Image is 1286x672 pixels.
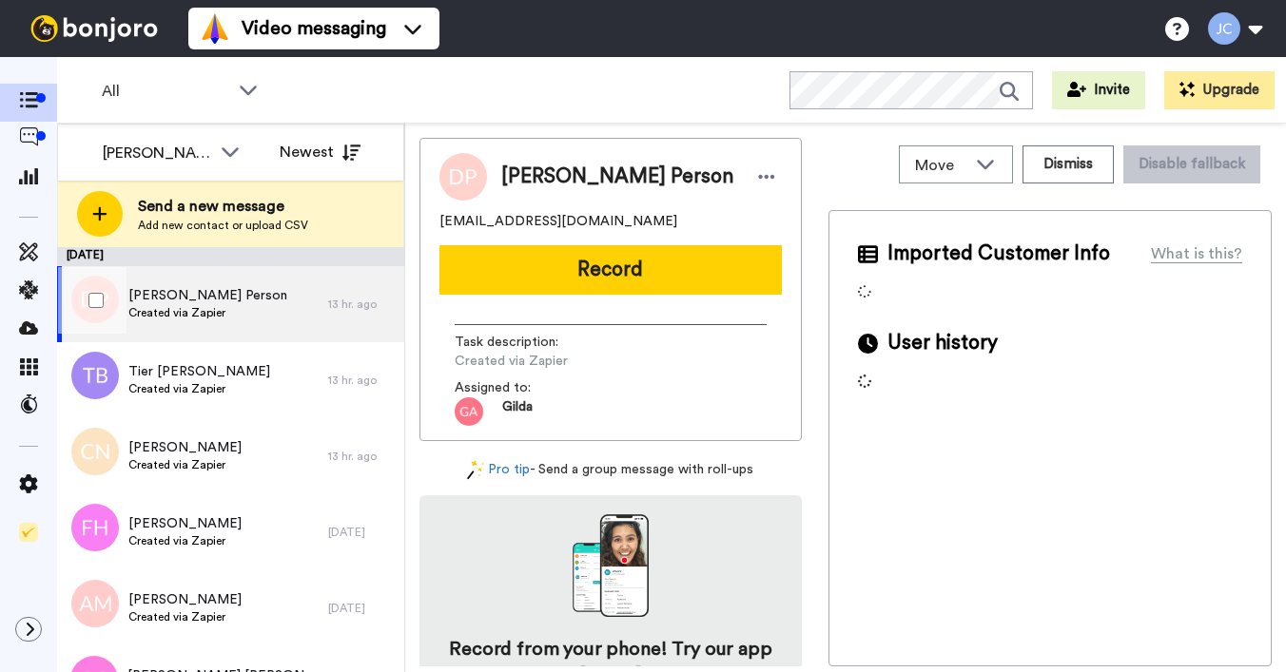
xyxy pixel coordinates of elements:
[328,601,395,616] div: [DATE]
[1123,145,1260,183] button: Disable fallback
[1151,242,1242,265] div: What is this?
[419,460,802,480] div: - Send a group message with roll-ups
[71,428,119,475] img: cn.png
[138,218,308,233] span: Add new contact or upload CSV
[128,305,287,320] span: Created via Zapier
[128,381,270,396] span: Created via Zapier
[455,333,588,352] span: Task description :
[71,504,119,551] img: fh.png
[128,609,242,624] span: Created via Zapier
[439,212,677,231] span: [EMAIL_ADDRESS][DOMAIN_NAME]
[573,514,649,617] img: download
[328,449,395,464] div: 13 hr. ago
[102,80,229,103] span: All
[128,533,242,548] span: Created via Zapier
[1164,71,1275,109] button: Upgrade
[71,352,119,399] img: tb.png
[128,438,242,457] span: [PERSON_NAME]
[1052,71,1145,109] button: Invite
[455,397,483,426] img: ga.png
[242,15,386,42] span: Video messaging
[439,245,782,295] button: Record
[328,297,395,312] div: 13 hr. ago
[439,153,487,201] img: Image of Delcine Person
[467,460,484,480] img: magic-wand.svg
[128,457,242,472] span: Created via Zapier
[128,590,242,609] span: [PERSON_NAME]
[200,13,230,44] img: vm-color.svg
[915,154,966,177] span: Move
[467,460,530,480] a: Pro tip
[128,286,287,305] span: [PERSON_NAME] Person
[103,142,211,164] div: [PERSON_NAME]
[265,133,375,171] button: Newest
[887,329,998,357] span: User history
[71,580,119,627] img: am.png
[328,373,395,388] div: 13 hr. ago
[887,240,1110,268] span: Imported Customer Info
[328,525,395,540] div: [DATE]
[455,378,588,397] span: Assigned to:
[23,15,166,42] img: bj-logo-header-white.svg
[57,247,404,266] div: [DATE]
[1023,145,1114,183] button: Dismiss
[455,352,635,371] span: Created via Zapier
[128,514,242,533] span: [PERSON_NAME]
[19,523,38,542] img: Checklist.svg
[138,195,308,218] span: Send a new message
[128,362,270,381] span: Tier [PERSON_NAME]
[502,397,533,426] span: Gilda
[501,163,733,191] span: [PERSON_NAME] Person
